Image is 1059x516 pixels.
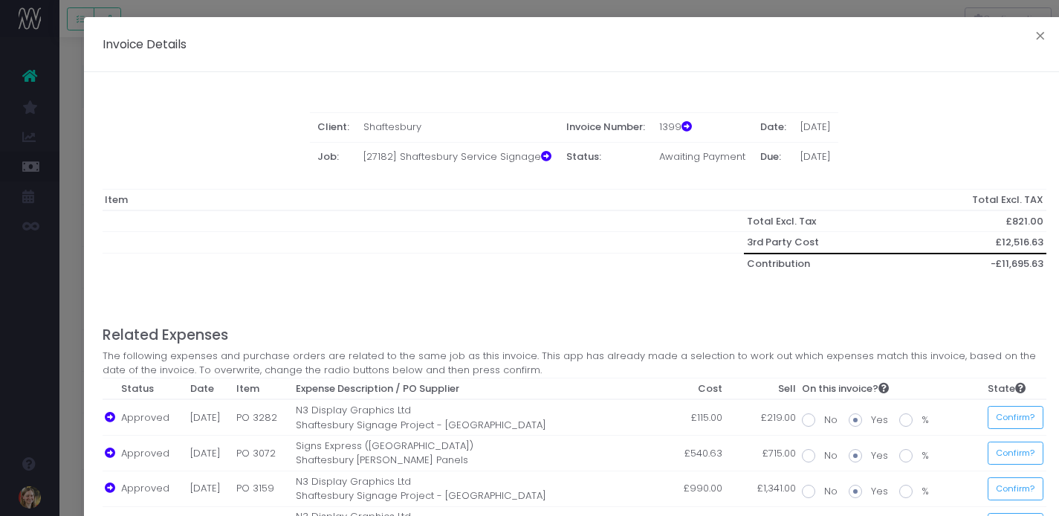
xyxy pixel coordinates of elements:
[357,142,560,172] td: [27182] Shaftesbury Service Signage
[849,413,888,428] label: Yes
[794,142,839,172] td: [DATE]
[233,436,293,471] td: PO 3072
[293,436,657,471] td: Signs Express ([GEOGRAPHIC_DATA]) Shaftesbury [PERSON_NAME] Panels
[118,378,187,399] th: Status
[858,232,1046,254] th: £12,516.63
[802,484,838,499] label: No
[652,112,754,142] td: 1399
[802,413,838,428] label: No
[802,448,838,463] label: No
[725,378,799,399] th: Sell
[1025,26,1056,50] button: Close
[849,484,888,499] label: Yes
[187,399,233,435] td: [DATE]
[310,142,357,172] th: Job:
[652,142,754,172] td: Awaiting Payment
[899,484,929,499] label: %
[118,436,187,471] td: Approved
[657,471,725,506] td: £990.00
[187,378,233,399] th: Date
[103,349,1046,378] span: The following expenses and purchase orders are related to the same job as this invoice. This app ...
[725,399,799,435] td: £219.00
[988,477,1043,500] button: Confirm?
[103,326,1046,344] h4: Related Expenses
[657,436,725,471] td: £540.63
[118,399,187,435] td: Approved
[988,442,1043,465] button: Confirm?
[988,406,1043,429] button: Confirm?
[725,471,799,506] td: £1,341.00
[103,189,745,210] th: Item
[657,378,725,399] th: Cost
[103,36,187,53] h5: Invoice Details
[858,189,1046,210] th: Total Excl. TAX
[118,471,187,506] td: Approved
[744,232,857,254] th: 3rd Party Cost
[233,471,293,506] td: PO 3159
[559,142,652,172] th: Status:
[858,254,1046,274] th: -£11,695.63
[233,378,293,399] th: Item
[293,399,657,435] td: N3 Display Graphics Ltd Shaftesbury Signage Project - [GEOGRAPHIC_DATA]
[310,112,357,142] th: Client:
[985,378,1046,399] th: State
[725,436,799,471] td: £715.00
[858,210,1046,232] th: £821.00
[753,112,794,142] th: Date:
[899,413,929,428] label: %
[187,471,233,506] td: [DATE]
[849,448,888,463] label: Yes
[559,112,652,142] th: Invoice Number:
[899,448,929,463] label: %
[794,112,839,142] td: [DATE]
[357,112,560,142] td: Shaftesbury
[753,142,794,172] th: Due:
[187,436,233,471] td: [DATE]
[799,378,985,399] th: On this invoice?
[744,210,857,232] th: Total Excl. Tax
[657,399,725,435] td: £115.00
[293,378,657,399] th: Expense Description / PO Supplier
[744,254,857,274] th: Contribution
[233,399,293,435] td: PO 3282
[293,471,657,506] td: N3 Display Graphics Ltd Shaftesbury Signage Project - [GEOGRAPHIC_DATA]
